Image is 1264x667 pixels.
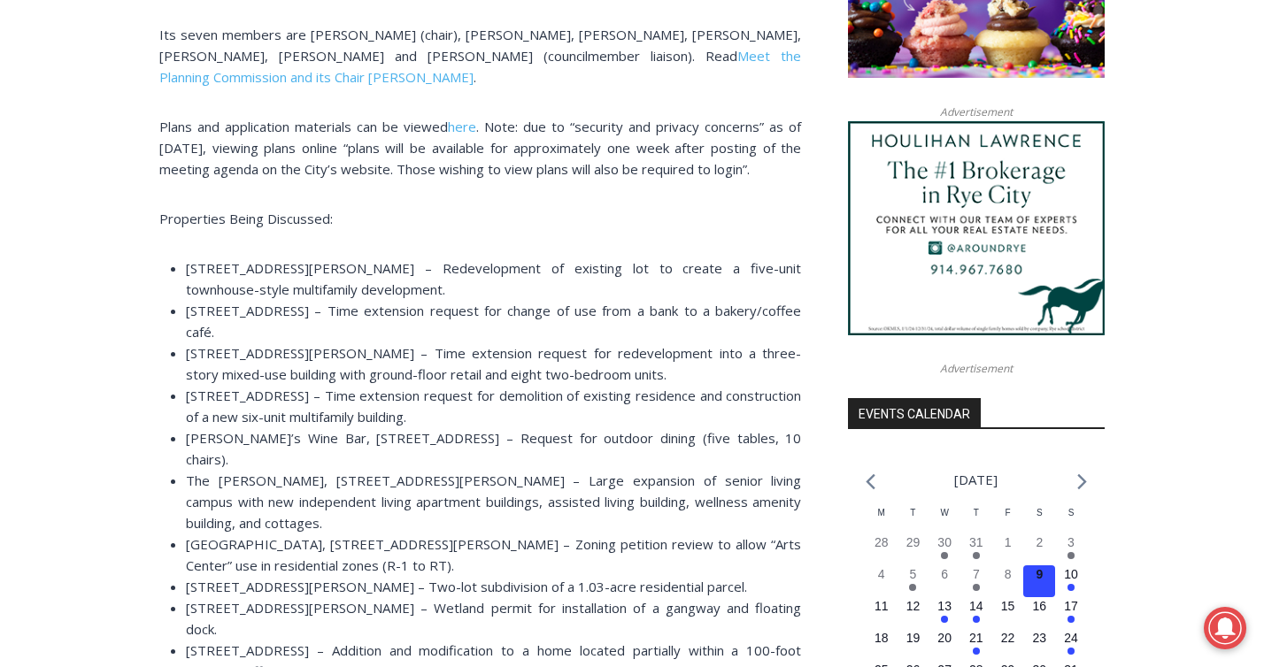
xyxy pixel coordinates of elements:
[474,68,476,86] span: .
[875,631,889,645] time: 18
[447,1,836,172] div: "I learned about the history of a place I’d honestly never considered even as a resident of [GEOG...
[1077,473,1087,490] a: Next month
[898,506,929,533] div: Tuesday
[159,47,801,86] a: Meet the Planning Commission and its Chair [PERSON_NAME]
[1001,631,1015,645] time: 22
[898,597,929,629] button: 12
[898,629,929,661] button: 19
[186,578,747,595] span: [STREET_ADDRESS][PERSON_NAME] – Two-lot subdivision of a 1.03-acre residential parcel.
[875,599,889,613] time: 11
[960,629,992,661] button: 21 Has events
[1064,631,1078,645] time: 24
[1064,567,1078,581] time: 10
[1055,533,1087,565] button: 3 Has events
[1001,599,1015,613] time: 15
[973,616,980,623] em: Has events
[1005,567,1012,581] time: 8
[969,631,983,645] time: 21
[898,533,929,565] button: 29
[1036,535,1043,549] time: 2
[1055,506,1087,533] div: Sunday
[1055,629,1087,661] button: 24 Has events
[960,506,992,533] div: Thursday
[866,506,898,533] div: Monday
[973,584,980,591] em: Has events
[866,533,898,565] button: 28
[954,468,998,492] li: [DATE]
[1033,599,1047,613] time: 16
[1006,508,1011,517] span: F
[878,567,885,581] time: 4
[906,535,921,549] time: 29
[186,429,801,468] span: [PERSON_NAME]’s Wine Bar, [STREET_ADDRESS] – Request for outdoor dining (five tables, 10 chairs).
[1055,565,1087,597] button: 10 Has events
[1023,629,1055,661] button: 23
[941,552,948,559] em: Has events
[5,182,173,249] span: Open Tues. - Sun. [PHONE_NUMBER]
[866,629,898,661] button: 18
[186,259,801,298] span: [STREET_ADDRESS][PERSON_NAME] – Redevelopment of existing lot to create a five-unit townhouse-sty...
[929,506,960,533] div: Wednesday
[929,629,960,661] button: 20
[992,597,1024,629] button: 15
[1023,565,1055,597] button: 9
[1067,552,1075,559] em: Has events
[974,508,979,517] span: T
[992,565,1024,597] button: 8
[181,111,251,211] div: Located at [STREET_ADDRESS][PERSON_NAME]
[866,597,898,629] button: 11
[940,508,948,517] span: W
[929,565,960,597] button: 6
[1067,616,1075,623] em: Has events
[1023,533,1055,565] button: 2
[969,599,983,613] time: 14
[937,631,952,645] time: 20
[906,599,921,613] time: 12
[159,118,801,178] span: . Note: due to “security and privacy concerns” as of [DATE], viewing plans online “plans will be ...
[116,23,437,57] div: Individually Wrapped Items. Dairy, Gluten & Nut Free Options. Kosher Items Available.
[186,535,801,574] span: [GEOGRAPHIC_DATA], [STREET_ADDRESS][PERSON_NAME] – Zoning petition review to allow “Arts Center” ...
[448,118,476,135] a: here
[960,533,992,565] button: 31 Has events
[1033,631,1047,645] time: 23
[992,629,1024,661] button: 22
[539,19,616,68] h4: Book [PERSON_NAME]'s Good Humor for Your Event
[1036,567,1043,581] time: 9
[526,5,639,80] a: Book [PERSON_NAME]'s Good Humor for Your Event
[960,565,992,597] button: 7 Has events
[159,26,801,65] span: Its seven members are [PERSON_NAME] (chair), [PERSON_NAME], [PERSON_NAME], [PERSON_NAME], [PERSON...
[875,535,889,549] time: 28
[848,121,1105,335] img: Houlihan Lawrence The #1 Brokerage in Rye City
[909,584,916,591] em: Has events
[937,535,952,549] time: 30
[910,508,915,517] span: T
[1064,599,1078,613] time: 17
[922,103,1030,120] span: Advertisement
[973,552,980,559] em: Has events
[1037,508,1043,517] span: S
[906,631,921,645] time: 19
[186,599,801,638] span: [STREET_ADDRESS][PERSON_NAME] – Wetland permit for installation of a gangway and floating dock.
[960,597,992,629] button: 14 Has events
[973,567,980,581] time: 7
[898,565,929,597] button: 5 Has events
[937,599,952,613] time: 13
[186,302,801,341] span: [STREET_ADDRESS] – Time extension request for change of use from a bank to a bakery/coffee café.
[159,118,448,135] span: Plans and application materials can be viewed
[159,210,333,227] span: Properties Being Discussed:
[1023,506,1055,533] div: Saturday
[929,597,960,629] button: 13 Has events
[941,616,948,623] em: Has events
[1067,648,1075,655] em: Has events
[1068,508,1075,517] span: S
[992,533,1024,565] button: 1
[910,567,917,581] time: 5
[463,176,821,216] span: Intern @ [DOMAIN_NAME]
[1055,597,1087,629] button: 17 Has events
[1023,597,1055,629] button: 16
[941,567,948,581] time: 6
[186,344,801,383] span: [STREET_ADDRESS][PERSON_NAME] – Time extension request for redevelopment into a three-story mixed...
